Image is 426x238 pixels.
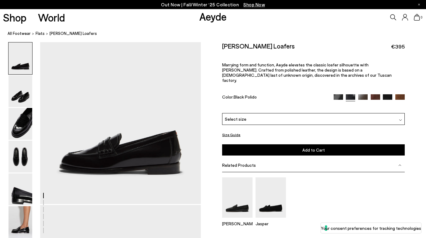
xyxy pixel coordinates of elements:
[9,42,32,74] img: Oscar Leather Loafers - Image 1
[161,1,265,8] p: Out Now | Fall/Winter ‘25 Collection
[222,213,253,226] a: Lana Moccasin Loafers [PERSON_NAME]
[414,14,420,21] a: 0
[222,177,253,218] img: Lana Moccasin Loafers
[199,10,227,23] a: Aeyde
[222,163,256,168] span: Related Products
[222,62,392,83] span: Marrying form and function, Aeyde elevates the classic loafer silhouette with [PERSON_NAME]. Craf...
[9,108,32,140] img: Oscar Leather Loafers - Image 3
[9,173,32,205] img: Oscar Leather Loafers - Image 5
[398,163,401,166] img: svg%3E
[321,225,421,231] label: Your consent preferences for tracking technologies
[38,12,65,23] a: World
[391,43,405,50] span: €395
[420,16,423,19] span: 0
[222,144,404,156] button: Add to Cart
[256,177,286,218] img: Jasper Moccasin Loafers
[399,119,402,122] img: svg%3E
[50,30,97,37] span: [PERSON_NAME] Loafers
[243,2,265,7] span: Navigate to /collections/new-in
[9,206,32,238] img: Oscar Leather Loafers - Image 6
[225,116,246,122] span: Select size
[36,30,45,37] a: flats
[222,131,240,138] button: Size Guide
[36,31,45,36] span: flats
[302,147,325,153] span: Add to Cart
[8,25,426,42] nav: breadcrumb
[222,221,253,226] p: [PERSON_NAME]
[9,141,32,173] img: Oscar Leather Loafers - Image 4
[321,223,421,233] button: Your consent preferences for tracking technologies
[9,75,32,107] img: Oscar Leather Loafers - Image 2
[3,12,26,23] a: Shop
[222,42,295,50] h2: [PERSON_NAME] Loafers
[256,221,286,226] p: Jasper
[234,94,257,99] span: Black Polido
[222,94,328,101] div: Color:
[8,30,31,37] a: All Footwear
[256,213,286,226] a: Jasper Moccasin Loafers Jasper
